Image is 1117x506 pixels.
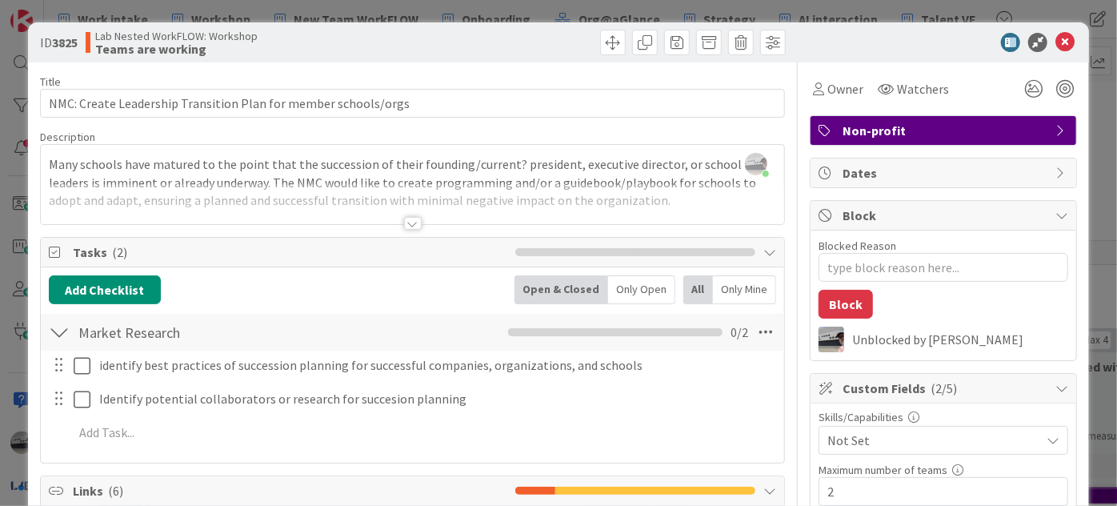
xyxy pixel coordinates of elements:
[99,390,773,408] p: Identify potential collaborators or research for succesion planning
[731,323,748,342] span: 0 / 2
[843,206,1047,225] span: Block
[819,327,844,352] img: jB
[95,30,258,42] span: Lab Nested WorkFLOW: Workshop
[49,275,161,304] button: Add Checklist
[40,130,95,144] span: Description
[108,483,123,499] span: ( 6 )
[713,275,776,304] div: Only Mine
[73,481,507,500] span: Links
[52,34,78,50] b: 3825
[514,275,608,304] div: Open & Closed
[897,79,949,98] span: Watchers
[931,380,957,396] span: ( 2/5 )
[683,275,713,304] div: All
[99,356,773,375] p: identify best practices of succession planning for successful companies, organizations, and schools
[827,431,1040,450] span: Not Set
[843,379,1047,398] span: Custom Fields
[843,163,1047,183] span: Dates
[40,33,78,52] span: ID
[73,318,383,347] input: Add Checklist...
[819,412,1068,423] div: Skills/Capabilities
[73,243,507,262] span: Tasks
[49,155,776,210] p: Many schools have matured to the point that the succession of their founding/current? president, ...
[745,153,767,175] img: jIClQ55mJEe4la83176FWmfCkxn1SgSj.jpg
[819,463,947,477] label: Maximum number of teams
[95,42,258,55] b: Teams are working
[608,275,675,304] div: Only Open
[819,290,873,319] button: Block
[40,74,61,89] label: Title
[112,244,127,260] span: ( 2 )
[819,239,896,253] label: Blocked Reason
[843,121,1047,140] span: Non-profit
[852,332,1068,347] div: Unblocked by [PERSON_NAME]
[827,79,863,98] span: Owner
[40,89,785,118] input: type card name here...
